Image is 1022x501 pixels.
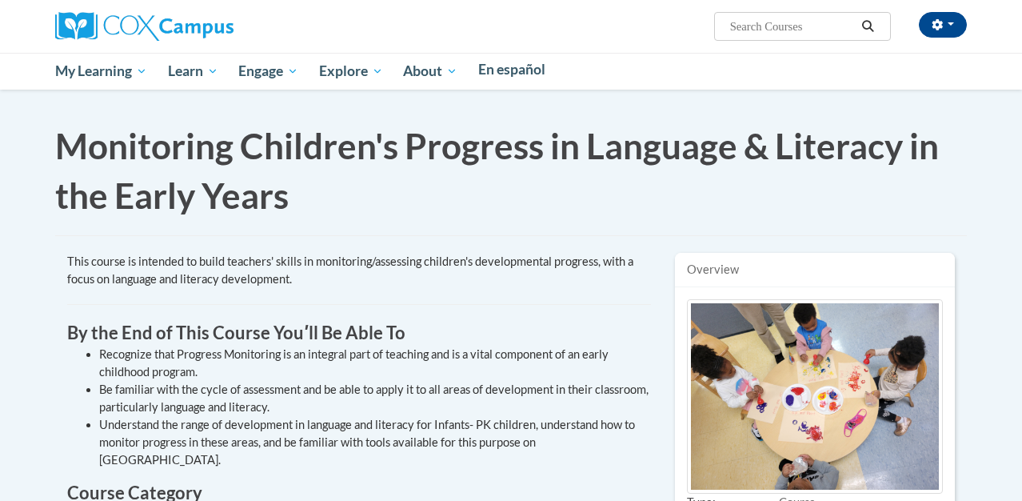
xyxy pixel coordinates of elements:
li: Be familiar with the cycle of assessment and be able to apply it to all areas of development in t... [99,381,651,416]
div: Overview [675,253,955,287]
span: Explore [319,62,383,81]
li: Recognize that Progress Monitoring is an integral part of teaching and is a vital component of an... [99,346,651,381]
span: My Learning [55,62,147,81]
a: Learn [158,53,229,90]
span: En español [478,61,545,78]
button: Account Settings [919,12,967,38]
div: This course is intended to build teachers' skills in monitoring/assessing children's developmenta... [67,253,651,288]
span: Learn [168,62,218,81]
h3: By the End of This Course Youʹll Be Able To [67,321,651,346]
li: Understand the range of development in language and literacy for Infants- PK children, understand... [99,416,651,469]
button: Search [856,17,880,36]
a: Engage [228,53,309,90]
a: Cox Campus [55,18,234,32]
a: En español [468,53,556,86]
i:  [861,21,876,33]
a: About [393,53,469,90]
span: Engage [238,62,298,81]
span: About [403,62,457,81]
img: Cox Campus [55,12,234,41]
img: Image of Course [687,299,943,494]
input: Search Courses [729,17,856,36]
a: Explore [309,53,393,90]
a: My Learning [45,53,158,90]
div: Main menu [43,53,979,90]
span: Monitoring Children's Progress in Language & Literacy in the Early Years [55,125,939,216]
